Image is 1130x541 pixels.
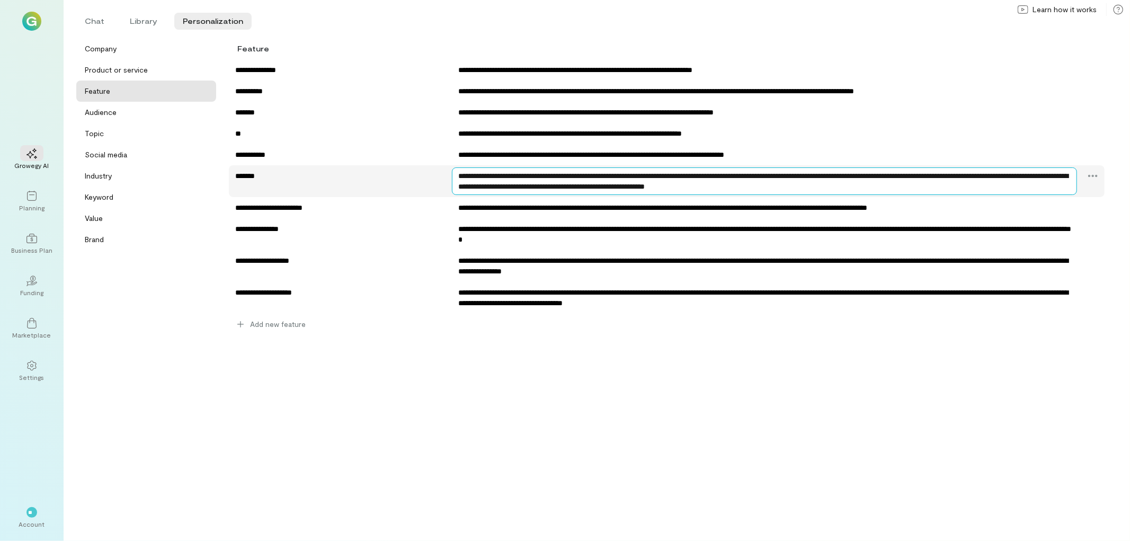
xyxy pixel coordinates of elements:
[13,225,51,263] a: Business Plan
[85,192,113,202] div: Keyword
[250,319,306,330] span: Add new feature
[121,13,166,30] li: Library
[19,520,45,528] div: Account
[85,128,104,139] div: Topic
[85,213,103,224] div: Value
[13,140,51,178] a: Growegy AI
[85,149,127,160] div: Social media
[85,65,148,75] div: Product or service
[85,234,104,245] div: Brand
[13,182,51,220] a: Planning
[76,13,113,30] li: Chat
[1033,4,1097,15] span: Learn how it works
[13,331,51,339] div: Marketplace
[85,171,112,181] div: Industry
[237,43,269,54] div: Feature
[13,352,51,390] a: Settings
[20,373,45,382] div: Settings
[174,13,252,30] li: Personalization
[20,288,43,297] div: Funding
[85,86,110,96] div: Feature
[85,107,117,118] div: Audience
[85,43,117,54] div: Company
[13,267,51,305] a: Funding
[15,161,49,170] div: Growegy AI
[11,246,52,254] div: Business Plan
[19,203,45,212] div: Planning
[13,309,51,348] a: Marketplace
